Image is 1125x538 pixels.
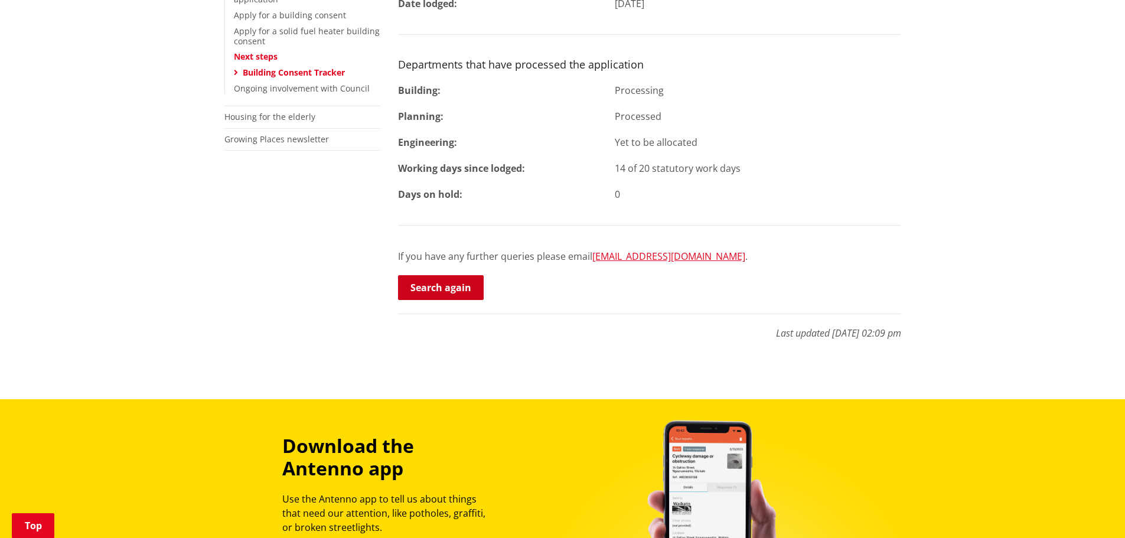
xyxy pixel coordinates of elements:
div: 14 of 20 statutory work days [606,161,910,175]
a: Top [12,513,54,538]
a: Next steps [234,51,278,62]
a: Apply for a building consent [234,9,346,21]
div: Processing [606,83,910,97]
strong: Building: [398,84,441,97]
a: Building Consent Tracker [243,67,345,78]
h3: Download the Antenno app [282,435,496,480]
strong: Days on hold: [398,188,462,201]
a: Growing Places newsletter [224,133,329,145]
div: 0 [606,187,910,201]
div: Yet to be allocated [606,135,910,149]
a: Housing for the elderly [224,111,315,122]
p: Last updated [DATE] 02:09 pm [398,314,901,340]
a: Search again [398,275,484,300]
p: Use the Antenno app to tell us about things that need our attention, like potholes, graffiti, or ... [282,492,496,534]
strong: Engineering: [398,136,457,149]
iframe: Messenger Launcher [1071,488,1113,531]
strong: Planning: [398,110,444,123]
div: Processed [606,109,910,123]
strong: Working days since lodged: [398,162,525,175]
h3: Departments that have processed the application [398,58,901,71]
a: Ongoing involvement with Council [234,83,370,94]
a: [EMAIL_ADDRESS][DOMAIN_NAME] [592,250,745,263]
p: If you have any further queries please email . [398,249,901,263]
a: Apply for a solid fuel heater building consent​ [234,25,380,47]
